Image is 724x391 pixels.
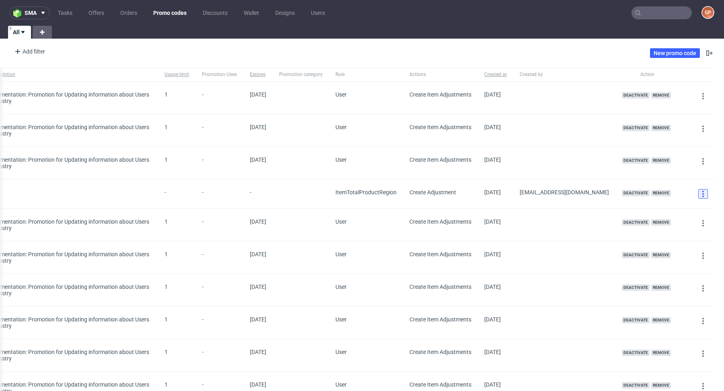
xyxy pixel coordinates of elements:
span: - [250,189,266,199]
span: Deactivate [622,382,650,389]
span: [DATE] [484,284,501,290]
span: User [335,316,347,323]
a: Offers [84,6,109,19]
span: Remove [651,317,671,323]
a: Users [306,6,330,19]
img: logo [13,8,25,18]
a: Tasks [53,6,77,19]
span: Remove [651,157,671,164]
span: - [202,349,237,362]
button: sma [10,6,50,19]
a: All [8,26,31,39]
span: Create Item Adjustments [409,381,471,388]
span: [DATE] [484,349,501,355]
a: Discounts [198,6,232,19]
span: [DATE] [484,251,501,257]
span: Remove [651,125,671,131]
span: Promotion category [279,71,323,78]
span: Remove [651,350,671,356]
span: User [335,124,347,130]
span: Create Item Adjustments [409,156,471,163]
a: Wallet [239,6,264,19]
span: - [202,251,237,264]
span: Deactivate [622,252,650,258]
span: Create Item Adjustments [409,349,471,355]
span: 1 [165,124,168,130]
span: [DATE] [250,316,266,323]
span: - [202,189,237,199]
span: Remove [651,252,671,258]
span: Deactivate [622,350,650,356]
span: [DATE] [250,251,266,257]
span: Deactivate [622,284,650,291]
span: User [335,349,347,355]
span: Create Item Adjustments [409,124,471,130]
span: 1 [165,218,168,225]
div: [EMAIL_ADDRESS][DOMAIN_NAME] [520,189,609,195]
span: Deactivate [622,125,650,131]
a: Orders [115,6,142,19]
figcaption: GP [702,7,714,18]
span: Remove [651,92,671,99]
span: Deactivate [622,157,650,164]
span: Create Item Adjustments [409,91,471,98]
span: - [165,189,189,199]
a: Promo codes [148,6,191,19]
span: [DATE] [250,381,266,388]
span: [DATE] [484,381,501,388]
span: [DATE] [484,124,501,130]
span: 1 [165,381,168,388]
span: User [335,381,347,388]
span: - [202,218,237,231]
span: Remove [651,219,671,226]
span: [DATE] [484,91,501,98]
span: sma [25,10,37,16]
a: New promo code [650,48,700,58]
span: [DATE] [250,156,266,163]
span: - [202,316,237,329]
div: Add filter [11,45,47,58]
a: Designs [270,6,300,19]
span: - [202,284,237,296]
span: Created by [520,71,609,78]
span: 1 [165,156,168,163]
span: User [335,91,347,98]
span: 1 [165,251,168,257]
span: Create Item Adjustments [409,251,471,257]
span: Deactivate [622,190,650,196]
span: [DATE] [250,218,266,225]
span: - [202,91,237,104]
span: [DATE] [484,189,501,195]
span: [DATE] [484,156,501,163]
span: [DATE] [250,284,266,290]
span: Expires [250,71,266,78]
span: User [335,218,347,225]
span: User [335,156,347,163]
span: Create Item Adjustments [409,284,471,290]
span: Rule [335,71,397,78]
span: Usage limit [165,71,189,78]
span: Remove [651,284,671,291]
span: [DATE] [250,349,266,355]
span: - [202,156,237,169]
span: Create Item Adjustments [409,218,471,225]
span: Created at [484,71,507,78]
span: [DATE] [250,91,266,98]
span: 1 [165,349,168,355]
span: 1 [165,284,168,290]
span: User [335,251,347,257]
span: Deactivate [622,92,650,99]
span: Action [622,71,673,78]
span: [DATE] [484,218,501,225]
span: 1 [165,316,168,323]
span: Actions [409,71,471,78]
span: Create Adjustment [409,189,456,195]
span: Promotion Uses [202,71,237,78]
span: [DATE] [250,124,266,130]
span: Remove [651,382,671,389]
span: ItemTotal Product Region [335,189,397,195]
span: Create Item Adjustments [409,316,471,323]
span: Remove [651,190,671,196]
span: [DATE] [484,316,501,323]
span: Deactivate [622,317,650,323]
